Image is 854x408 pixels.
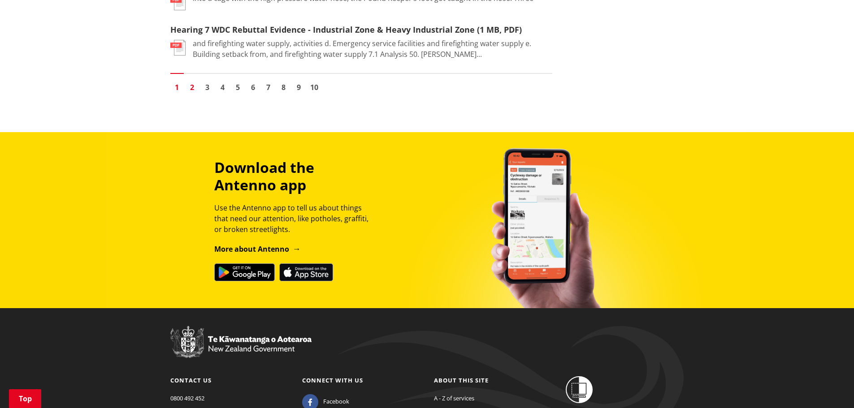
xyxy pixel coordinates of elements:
[170,40,186,56] img: document-pdf.svg
[216,81,230,94] a: Go to page 4
[214,263,275,281] img: Get it on Google Play
[247,81,260,94] a: Go to page 6
[308,81,321,94] a: Go to page 10
[214,202,377,235] p: Use the Antenno app to tell us about things that need our attention, like potholes, graffiti, or ...
[170,326,312,358] img: New Zealand Government
[302,397,349,405] a: Facebook
[186,81,199,94] a: Go to page 2
[434,394,474,402] a: A - Z of services
[170,81,184,94] a: Page 1
[201,81,214,94] a: Go to page 3
[302,376,363,384] a: Connect with us
[9,389,41,408] a: Top
[277,81,290,94] a: Go to page 8
[279,263,333,281] img: Download on the App Store
[813,370,845,403] iframe: Messenger Launcher
[170,346,312,354] a: New Zealand Government
[170,376,212,384] a: Contact us
[214,244,301,254] a: More about Antenno
[170,73,552,96] nav: Pagination
[323,397,349,406] span: Facebook
[214,159,377,193] h3: Download the Antenno app
[170,394,204,402] a: 0800 492 452
[170,24,522,35] a: Hearing 7 WDC Rebuttal Evidence - Industrial Zone & Heavy Industrial Zone (1 MB, PDF)
[434,376,489,384] a: About this site
[566,376,593,403] img: Shielded
[262,81,275,94] a: Go to page 7
[193,38,552,60] p: and firefighting water supply, activities d. Emergency service facilities and firefighting water ...
[231,81,245,94] a: Go to page 5
[292,81,306,94] a: Go to page 9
